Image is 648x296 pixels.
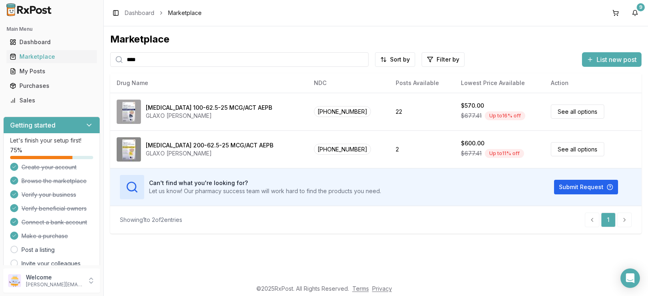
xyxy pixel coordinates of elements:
[6,26,97,32] h2: Main Menu
[389,130,455,168] td: 2
[601,213,616,227] a: 1
[314,144,371,155] span: [PHONE_NUMBER]
[437,55,459,64] span: Filter by
[146,112,272,120] div: GLAXO [PERSON_NAME]
[551,142,604,156] a: See all options
[620,268,640,288] div: Open Intercom Messenger
[554,180,618,194] button: Submit Request
[3,94,100,107] button: Sales
[21,204,87,213] span: Verify beneficial owners
[10,120,55,130] h3: Getting started
[307,73,389,93] th: NDC
[6,64,97,79] a: My Posts
[3,3,55,16] img: RxPost Logo
[117,100,141,124] img: Trelegy Ellipta 100-62.5-25 MCG/ACT AEPB
[21,260,81,268] a: Invite your colleagues
[21,191,76,199] span: Verify your business
[389,93,455,130] td: 22
[6,79,97,93] a: Purchases
[10,53,94,61] div: Marketplace
[125,9,154,17] a: Dashboard
[168,9,202,17] span: Marketplace
[390,55,410,64] span: Sort by
[3,79,100,92] button: Purchases
[6,35,97,49] a: Dashboard
[10,136,93,145] p: Let's finish your setup first!
[582,56,642,64] a: List new post
[146,104,272,112] div: [MEDICAL_DATA] 100-62.5-25 MCG/ACT AEPB
[454,73,544,93] th: Lowest Price Available
[314,106,371,117] span: [PHONE_NUMBER]
[8,274,21,287] img: User avatar
[461,112,482,120] span: $677.41
[10,146,22,154] span: 75 %
[149,179,381,187] h3: Can't find what you're looking for?
[10,38,94,46] div: Dashboard
[629,6,642,19] button: 9
[120,216,182,224] div: Showing 1 to 2 of 2 entries
[21,232,68,240] span: Make a purchase
[585,213,632,227] nav: pagination
[3,36,100,49] button: Dashboard
[26,281,82,288] p: [PERSON_NAME][EMAIL_ADDRESS][DOMAIN_NAME]
[6,49,97,64] a: Marketplace
[117,137,141,162] img: Trelegy Ellipta 200-62.5-25 MCG/ACT AEPB
[149,187,381,195] p: Let us know! Our pharmacy success team will work hard to find the products you need.
[352,285,369,292] a: Terms
[26,273,82,281] p: Welcome
[485,149,524,158] div: Up to 11 % off
[21,163,77,171] span: Create your account
[3,50,100,63] button: Marketplace
[637,3,645,11] div: 9
[110,33,642,46] div: Marketplace
[146,141,273,149] div: [MEDICAL_DATA] 200-62.5-25 MCG/ACT AEPB
[146,149,273,158] div: GLAXO [PERSON_NAME]
[3,65,100,78] button: My Posts
[422,52,465,67] button: Filter by
[110,73,307,93] th: Drug Name
[544,73,642,93] th: Action
[485,111,525,120] div: Up to 16 % off
[582,52,642,67] button: List new post
[389,73,455,93] th: Posts Available
[21,177,87,185] span: Browse the marketplace
[10,96,94,104] div: Sales
[461,149,482,158] span: $677.41
[21,218,87,226] span: Connect a bank account
[375,52,415,67] button: Sort by
[461,139,484,147] div: $600.00
[597,55,637,64] span: List new post
[125,9,202,17] nav: breadcrumb
[372,285,392,292] a: Privacy
[21,246,55,254] a: Post a listing
[6,93,97,108] a: Sales
[461,102,484,110] div: $570.00
[551,104,604,119] a: See all options
[10,67,94,75] div: My Posts
[10,82,94,90] div: Purchases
